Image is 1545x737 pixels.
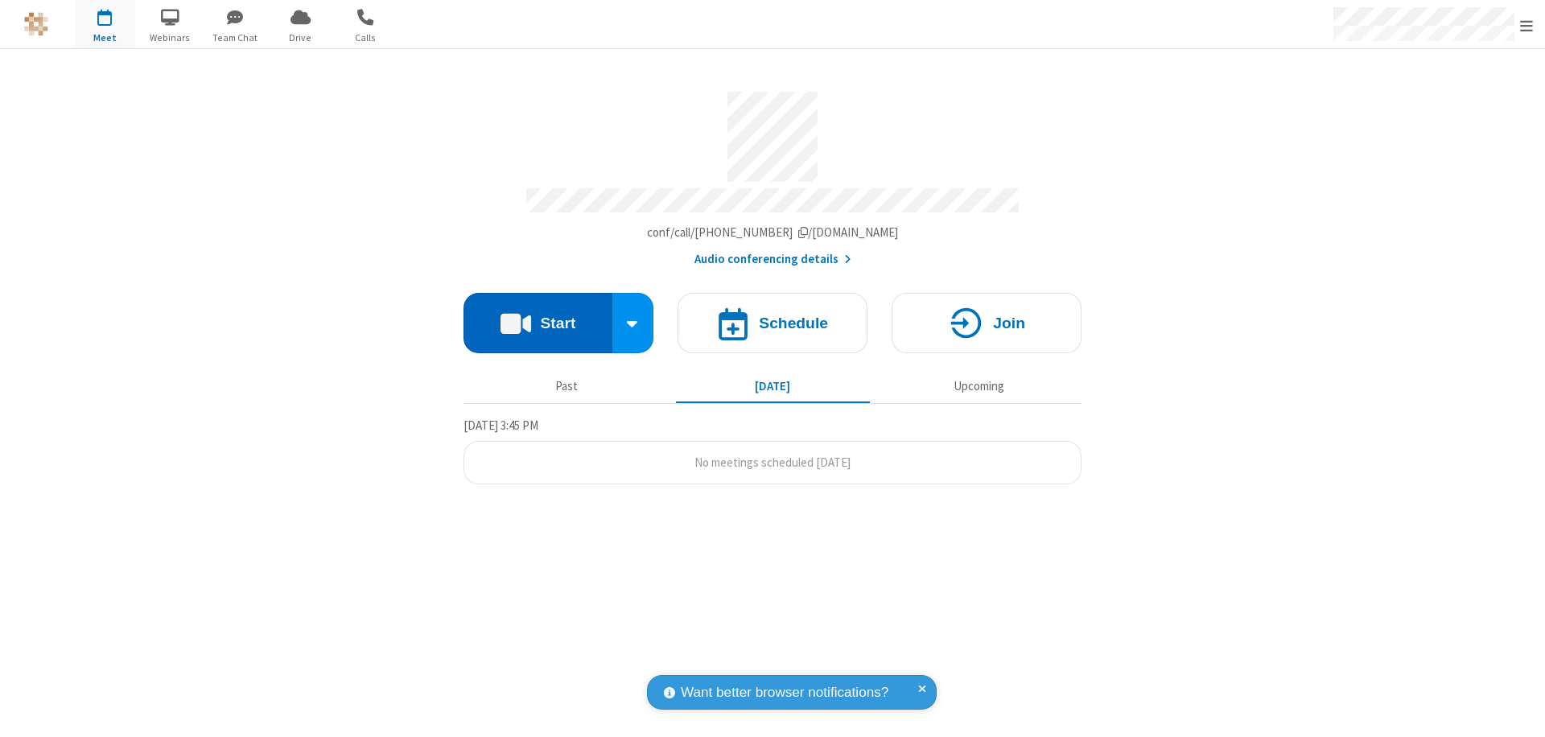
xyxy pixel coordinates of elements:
[694,250,851,269] button: Audio conferencing details
[694,455,851,470] span: No meetings scheduled [DATE]
[681,682,888,703] span: Want better browser notifications?
[75,31,135,45] span: Meet
[676,371,870,401] button: [DATE]
[647,224,899,242] button: Copy my meeting room linkCopy my meeting room link
[463,80,1081,269] section: Account details
[24,12,48,36] img: QA Selenium DO NOT DELETE OR CHANGE
[1505,695,1533,726] iframe: Chat
[892,293,1081,353] button: Join
[540,315,575,331] h4: Start
[205,31,266,45] span: Team Chat
[463,418,538,433] span: [DATE] 3:45 PM
[993,315,1025,331] h4: Join
[463,416,1081,485] section: Today's Meetings
[759,315,828,331] h4: Schedule
[470,371,664,401] button: Past
[612,293,654,353] div: Start conference options
[882,371,1076,401] button: Upcoming
[678,293,867,353] button: Schedule
[270,31,331,45] span: Drive
[463,293,612,353] button: Start
[140,31,200,45] span: Webinars
[336,31,396,45] span: Calls
[647,224,899,240] span: Copy my meeting room link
